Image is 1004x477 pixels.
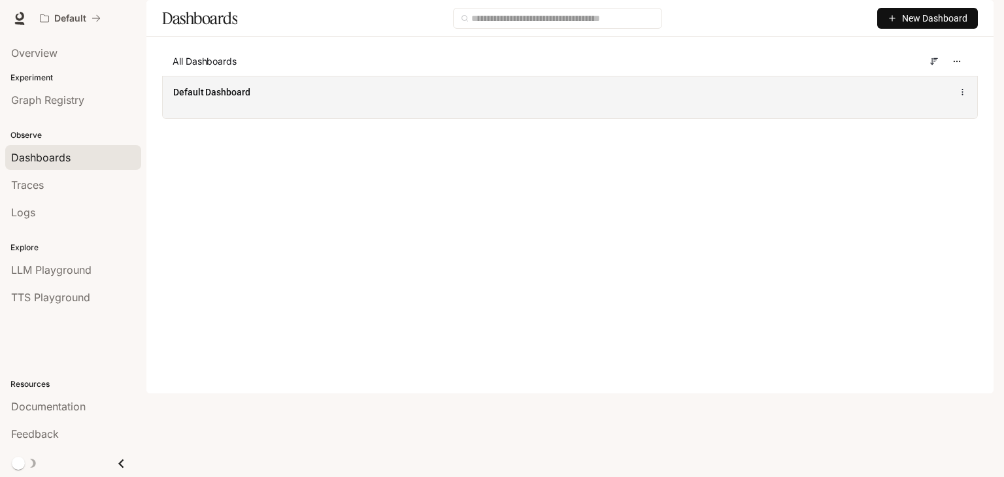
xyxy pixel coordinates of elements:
[877,8,978,29] button: New Dashboard
[162,5,237,31] h1: Dashboards
[173,86,250,99] a: Default Dashboard
[173,55,237,68] span: All Dashboards
[902,11,967,25] span: New Dashboard
[54,13,86,24] p: Default
[34,5,107,31] button: All workspaces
